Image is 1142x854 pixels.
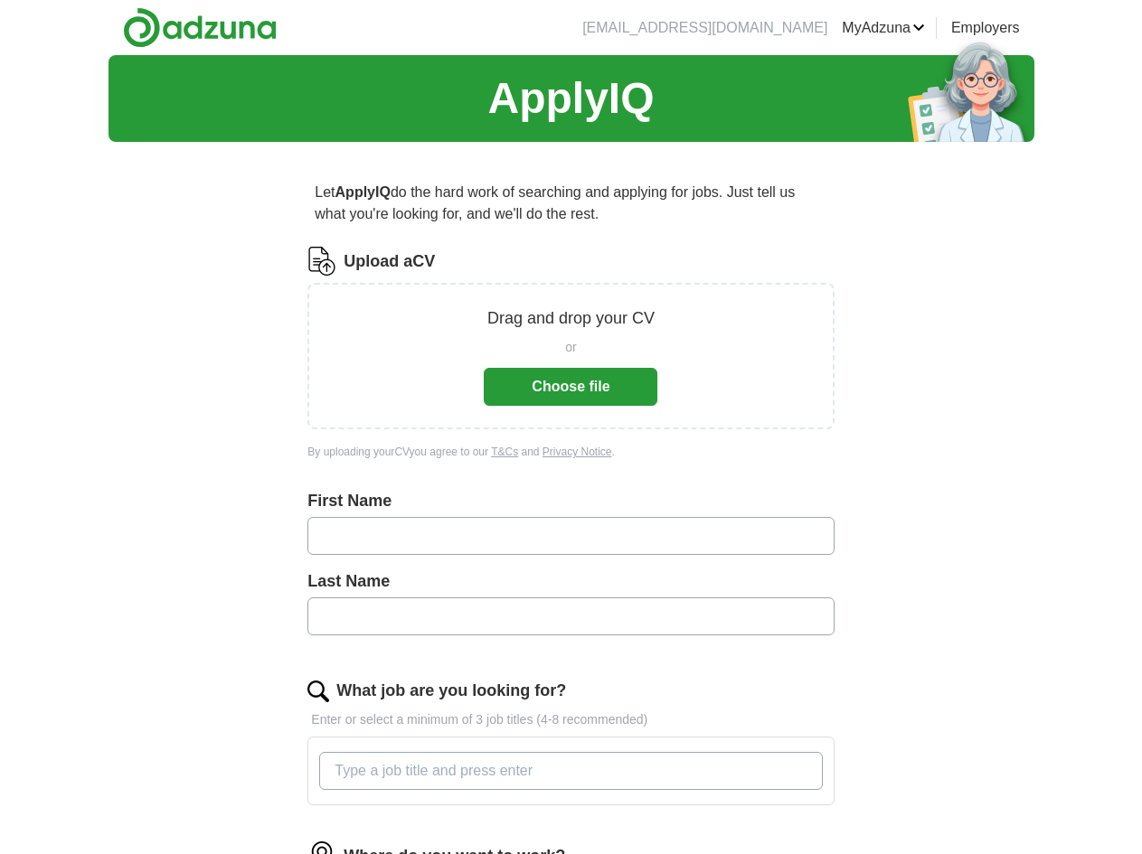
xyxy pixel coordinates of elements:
[336,679,566,703] label: What job are you looking for?
[491,446,518,458] a: T&Cs
[307,444,834,460] div: By uploading your CV you agree to our and .
[484,368,657,406] button: Choose file
[319,752,822,790] input: Type a job title and press enter
[487,306,655,331] p: Drag and drop your CV
[123,7,277,48] img: Adzuna logo
[307,489,834,513] label: First Name
[543,446,612,458] a: Privacy Notice
[842,17,925,39] a: MyAdzuna
[307,710,834,729] p: Enter or select a minimum of 3 job titles (4-8 recommended)
[565,338,576,357] span: or
[335,184,391,200] strong: ApplyIQ
[307,247,336,276] img: CV Icon
[307,680,329,702] img: search.png
[344,249,435,274] label: Upload a CV
[487,66,654,131] h1: ApplyIQ
[307,174,834,232] p: Let do the hard work of searching and applying for jobs. Just tell us what you're looking for, an...
[582,17,827,39] li: [EMAIL_ADDRESS][DOMAIN_NAME]
[951,17,1020,39] a: Employers
[307,569,834,594] label: Last Name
